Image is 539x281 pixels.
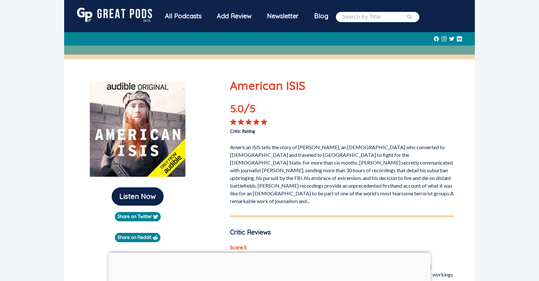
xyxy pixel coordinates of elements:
img: GreatPods [77,8,152,22]
img: American ISIS [90,81,186,177]
p: Critic Reviews [230,227,454,237]
button: Listen Now [112,187,164,206]
p: American ISIS [230,77,454,94]
div: Newsletter [259,8,306,24]
p: Critic Rating [230,125,342,134]
p: Score: 5 [230,243,454,251]
a: All Podcasts [157,8,209,26]
a: Share on Twitter [115,212,161,221]
p: American ISIS tells the story of [PERSON_NAME], an [DEMOGRAPHIC_DATA] who converted to [DEMOGRAPH... [230,141,454,205]
a: Share on Reddit [115,233,160,242]
a: Newsletter [259,8,306,26]
div: All Podcasts [157,8,209,24]
p: 5.0 /5 [230,101,275,119]
input: Search by Title [342,13,406,21]
a: Add Review [209,8,259,24]
a: Blog [306,8,336,24]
